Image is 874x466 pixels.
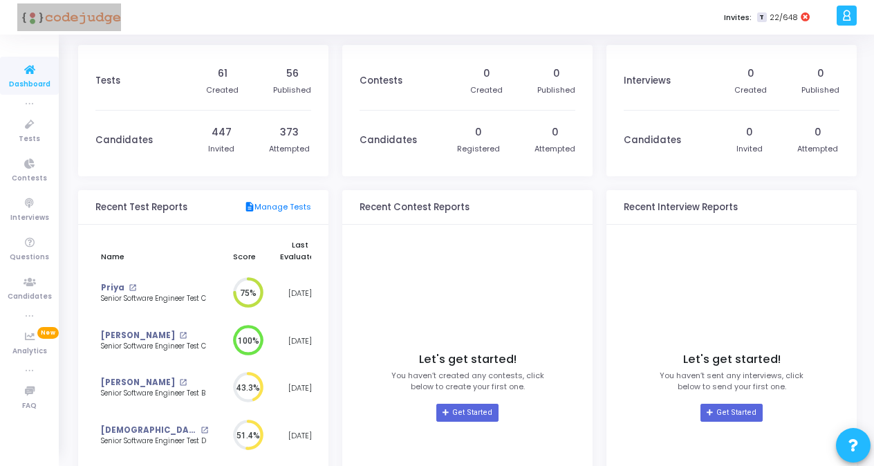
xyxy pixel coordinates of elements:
[817,66,824,81] div: 0
[770,12,798,24] span: 22/648
[12,346,47,357] span: Analytics
[275,270,326,317] td: [DATE]
[201,427,208,434] mat-icon: open_in_new
[436,404,498,422] a: Get Started
[101,377,175,389] a: [PERSON_NAME]
[212,125,232,140] div: 447
[244,201,311,214] a: Manage Tests
[736,143,763,155] div: Invited
[391,370,544,393] p: You haven’t created any contests, click below to create your first one.
[10,252,49,263] span: Questions
[360,202,469,213] h3: Recent Contest Reports
[101,282,124,294] a: Priya
[273,84,311,96] div: Published
[95,202,187,213] h3: Recent Test Reports
[360,135,417,146] h3: Candidates
[269,143,310,155] div: Attempted
[457,143,500,155] div: Registered
[208,143,234,155] div: Invited
[801,84,839,96] div: Published
[660,370,803,393] p: You haven’t sent any interviews, click below to send your first one.
[534,143,575,155] div: Attempted
[286,66,299,81] div: 56
[815,125,821,140] div: 0
[179,379,187,386] mat-icon: open_in_new
[624,202,738,213] h3: Recent Interview Reports
[419,353,517,366] h4: Let's get started!
[101,330,175,342] a: [PERSON_NAME]
[10,212,49,224] span: Interviews
[129,284,136,292] mat-icon: open_in_new
[475,125,482,140] div: 0
[37,327,59,339] span: New
[101,436,208,447] div: Senior Software Engineer Test D
[95,75,120,86] h3: Tests
[797,143,838,155] div: Attempted
[17,3,121,31] img: logo
[244,201,254,214] mat-icon: description
[8,291,52,303] span: Candidates
[275,232,326,270] th: Last Evaluated
[624,75,671,86] h3: Interviews
[553,66,560,81] div: 0
[360,75,402,86] h3: Contests
[95,135,153,146] h3: Candidates
[746,125,753,140] div: 0
[724,12,752,24] label: Invites:
[275,364,326,412] td: [DATE]
[734,84,767,96] div: Created
[95,232,214,270] th: Name
[275,317,326,365] td: [DATE]
[206,84,239,96] div: Created
[757,12,766,23] span: T
[214,232,275,270] th: Score
[275,412,326,460] td: [DATE]
[12,173,47,185] span: Contests
[101,294,208,304] div: Senior Software Engineer Test C
[470,84,503,96] div: Created
[9,79,50,91] span: Dashboard
[218,66,227,81] div: 61
[683,353,781,366] h4: Let's get started!
[700,404,762,422] a: Get Started
[483,66,490,81] div: 0
[101,389,208,399] div: Senior Software Engineer Test B
[22,400,37,412] span: FAQ
[179,332,187,339] mat-icon: open_in_new
[19,133,40,145] span: Tests
[101,342,208,352] div: Senior Software Engineer Test C
[280,125,299,140] div: 373
[537,84,575,96] div: Published
[747,66,754,81] div: 0
[552,125,559,140] div: 0
[101,425,197,436] a: [DEMOGRAPHIC_DATA][PERSON_NAME]
[624,135,681,146] h3: Candidates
